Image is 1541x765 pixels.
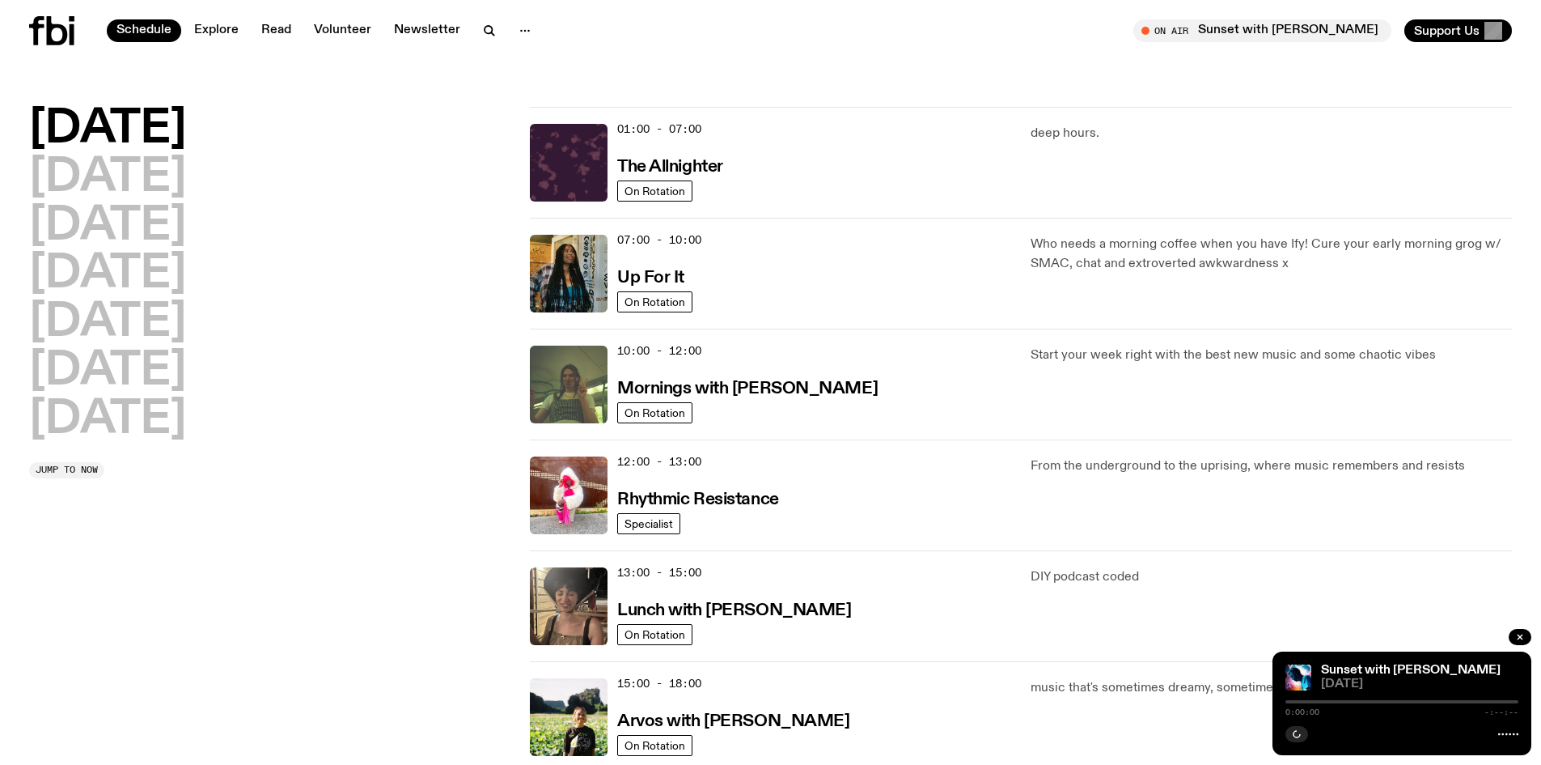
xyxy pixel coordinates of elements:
button: [DATE] [29,397,186,443]
h3: Up For It [617,270,684,287]
img: Jim Kretschmer in a really cute outfit with cute braids, standing on a train holding up a peace s... [530,346,608,423]
span: Support Us [1414,23,1480,38]
button: [DATE] [29,252,186,297]
span: On Rotation [624,406,685,419]
span: On Rotation [624,628,685,640]
p: Start your week right with the best new music and some chaotic vibes [1031,346,1512,365]
a: The Allnighter [617,155,723,176]
p: DIY podcast coded [1031,567,1512,587]
button: [DATE] [29,300,186,346]
a: Volunteer [304,19,381,42]
span: 07:00 - 10:00 [617,232,701,248]
p: deep hours. [1031,124,1512,143]
img: Bri is smiling and wearing a black t-shirt. She is standing in front of a lush, green field. Ther... [530,678,608,756]
a: On Rotation [617,402,692,423]
span: 13:00 - 15:00 [617,565,701,580]
a: Sunset with [PERSON_NAME] [1321,664,1501,677]
span: -:--:-- [1484,708,1518,716]
button: [DATE] [29,155,186,201]
button: [DATE] [29,107,186,152]
a: Up For It [617,266,684,287]
span: 12:00 - 13:00 [617,454,701,470]
p: From the underground to the uprising, where music remembers and resists [1031,457,1512,476]
p: Who needs a morning coffee when you have Ify! Cure your early morning grog w/ SMAC, chat and extr... [1031,235,1512,274]
p: music that's sometimes dreamy, sometimes fast, but always good! [1031,678,1512,698]
a: Mornings with [PERSON_NAME] [617,377,878,397]
span: 01:00 - 07:00 [617,121,701,137]
span: 0:00:00 [1285,708,1319,716]
a: Explore [184,19,248,42]
a: Newsletter [384,19,470,42]
h3: Rhythmic Resistance [617,491,779,508]
a: Lunch with [PERSON_NAME] [617,599,851,619]
img: Simon Caldwell stands side on, looking downwards. He has headphones on. Behind him is a brightly ... [1285,665,1311,691]
a: On Rotation [617,181,692,202]
button: [DATE] [29,349,186,394]
a: On Rotation [617,624,692,645]
button: Jump to now [29,462,104,478]
span: On Rotation [624,185,685,197]
button: Support Us [1404,19,1512,42]
h3: Mornings with [PERSON_NAME] [617,380,878,397]
span: Specialist [624,517,673,529]
a: Arvos with [PERSON_NAME] [617,710,849,730]
span: [DATE] [1321,678,1518,691]
button: On AirSunset with [PERSON_NAME] [1133,19,1391,42]
a: Schedule [107,19,181,42]
span: On Rotation [624,739,685,751]
h3: The Allnighter [617,159,723,176]
button: [DATE] [29,204,186,249]
span: 10:00 - 12:00 [617,343,701,359]
a: Specialist [617,513,680,534]
a: Rhythmic Resistance [617,488,779,508]
h3: Lunch with [PERSON_NAME] [617,602,851,619]
span: 15:00 - 18:00 [617,676,701,691]
img: Ify - a Brown Skin girl with black braided twists, looking up to the side with her tongue stickin... [530,235,608,312]
h3: Arvos with [PERSON_NAME] [617,713,849,730]
a: On Rotation [617,735,692,756]
a: On Rotation [617,291,692,312]
span: On Rotation [624,295,685,308]
span: Jump to now [36,465,98,474]
img: Attu crouches on gravel in front of a brown wall. They are wearing a white fur coat with a hood, ... [530,457,608,534]
a: Read [252,19,301,42]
